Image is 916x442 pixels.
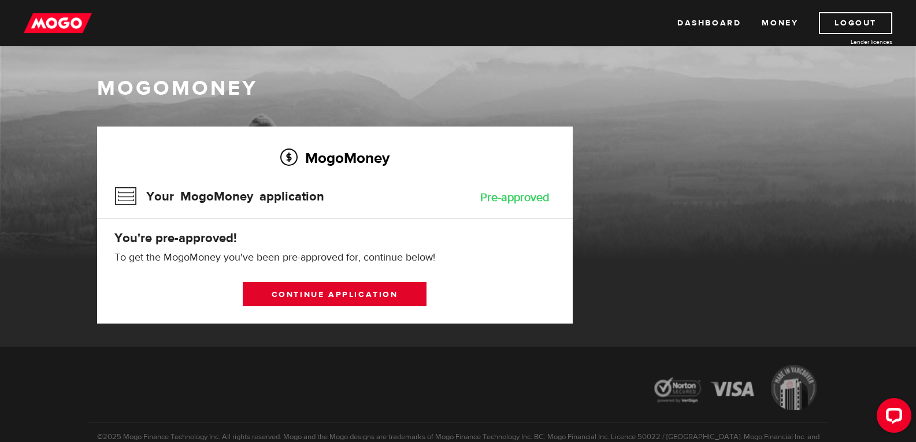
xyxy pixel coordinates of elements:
[114,251,555,265] p: To get the MogoMoney you've been pre-approved for, continue below!
[762,12,798,34] a: Money
[819,12,892,34] a: Logout
[867,393,916,442] iframe: LiveChat chat widget
[97,76,819,101] h1: MogoMoney
[243,282,427,306] a: Continue application
[480,192,550,203] div: Pre-approved
[24,12,92,34] img: mogo_logo-11ee424be714fa7cbb0f0f49df9e16ec.png
[677,12,741,34] a: Dashboard
[114,181,324,211] h3: Your MogoMoney application
[114,230,555,246] h4: You're pre-approved!
[114,146,555,170] h2: MogoMoney
[806,38,892,46] a: Lender licences
[643,356,828,422] img: legal-icons-92a2ffecb4d32d839781d1b4e4802d7b.png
